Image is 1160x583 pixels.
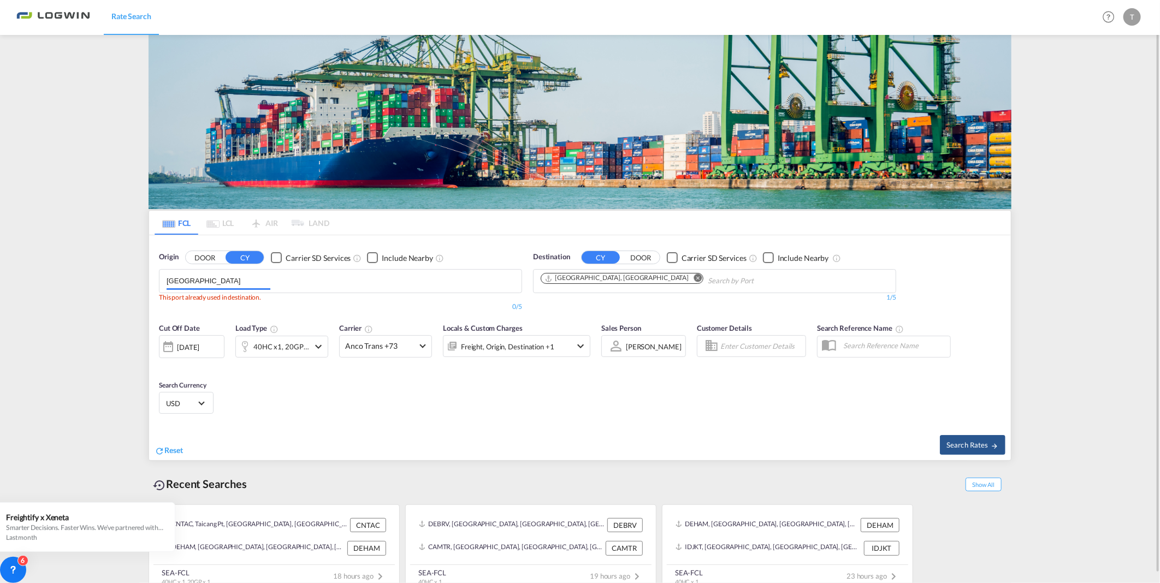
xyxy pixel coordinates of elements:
[155,211,329,235] md-pagination-wrapper: Use the left and right arrow keys to navigate between tabs
[253,339,309,354] div: 40HC x1 20GP x1
[270,325,279,334] md-icon: icon-information-outline
[165,395,208,411] md-select: Select Currency: $ USDUnited States Dollar
[601,324,641,332] span: Sales Person
[461,339,554,354] div: Freight Origin Destination Factory Stuffing
[946,441,999,449] span: Search Rates
[443,324,523,332] span: Locals & Custom Charges
[1099,8,1118,26] span: Help
[838,337,950,354] input: Search Reference Name
[1099,8,1123,27] div: Help
[966,478,1002,491] span: Show All
[364,325,373,334] md-icon: The selected Trucker/Carrierwill be displayed in the rate results If the rates are from another f...
[149,235,1011,460] div: OriginDOOR CY Checkbox No InkUnchecked: Search for CY (Container Yard) services for all selected ...
[374,570,387,583] md-icon: icon-chevron-right
[149,472,251,496] div: Recent Searches
[847,572,900,580] span: 23 hours ago
[159,381,206,389] span: Search Currency
[167,272,270,290] input: Chips input.
[155,446,164,456] md-icon: icon-refresh
[625,338,683,354] md-select: Sales Person: Tamara Schaffner
[16,5,90,29] img: bc73a0e0d8c111efacd525e4c8ad7d32.png
[686,273,703,284] button: Remove
[367,252,433,263] md-checkbox: Checkbox No Ink
[991,442,999,450] md-icon: icon-arrow-right
[165,270,275,290] md-chips-wrap: Chips container with autocompletion. Enter the text area, type text to search, and then use the u...
[763,252,829,263] md-checkbox: Checkbox No Ink
[697,324,752,332] span: Customer Details
[162,541,345,555] div: DEHAM, Hamburg, Germany, Western Europe, Europe
[861,518,899,532] div: DEHAM
[419,541,603,555] div: CAMTR, Montreal, QC, Canada, North America, Americas
[345,341,416,352] span: Anco Trans +73
[864,541,899,555] div: IDJKT
[749,254,757,263] md-icon: Unchecked: Search for CY (Container Yard) services for all selected carriers.Checked : Search for...
[1123,8,1141,26] div: T
[347,541,386,555] div: DEHAM
[333,572,387,580] span: 18 hours ago
[226,251,264,264] button: CY
[164,445,183,455] span: Reset
[533,252,570,263] span: Destination
[159,302,522,312] div: 0/5
[177,342,199,352] div: [DATE]
[676,541,861,555] div: IDJKT, Jakarta, Java, Indonesia, South East Asia, Asia Pacific
[720,338,802,354] input: Enter Customer Details
[667,252,747,263] md-checkbox: Checkbox No Ink
[539,270,816,290] md-chips-wrap: Chips container. Use arrow keys to select chips.
[607,518,643,532] div: DEBRV
[590,572,643,580] span: 19 hours ago
[235,324,279,332] span: Load Type
[606,541,643,555] div: CAMTR
[149,35,1011,209] img: bild-fuer-ratentool.png
[339,324,373,332] span: Carrier
[443,335,590,357] div: Freight Origin Destination Factory Stuffingicon-chevron-down
[350,518,386,532] div: CNTAC
[419,518,605,532] div: DEBRV, Bremerhaven, Germany, Western Europe, Europe
[533,293,896,302] div: 1/5
[574,340,587,353] md-icon: icon-chevron-down
[159,293,522,302] div: This port already used in destination.
[162,518,347,532] div: CNTAC, Taicang Pt, China, Greater China & Far East Asia, Asia Pacific
[286,253,351,264] div: Carrier SD Services
[895,325,904,334] md-icon: Your search will be saved by the below given name
[682,253,747,264] div: Carrier SD Services
[630,570,643,583] md-icon: icon-chevron-right
[166,398,197,408] span: USD
[353,254,362,263] md-icon: Unchecked: Search for CY (Container Yard) services for all selected carriers.Checked : Search for...
[418,568,446,578] div: SEA-FCL
[675,568,703,578] div: SEA-FCL
[708,272,812,290] input: Chips input.
[312,340,325,353] md-icon: icon-chevron-down
[817,324,904,332] span: Search Reference Name
[545,273,691,283] div: Press delete to remove this chip.
[582,251,620,264] button: CY
[626,342,682,351] div: [PERSON_NAME]
[111,11,151,21] span: Rate Search
[155,445,183,457] div: icon-refreshReset
[159,335,224,358] div: [DATE]
[435,254,444,263] md-icon: Unchecked: Ignores neighbouring ports when fetching rates.Checked : Includes neighbouring ports w...
[382,253,433,264] div: Include Nearby
[832,254,841,263] md-icon: Unchecked: Ignores neighbouring ports when fetching rates.Checked : Includes neighbouring ports w...
[887,570,900,583] md-icon: icon-chevron-right
[622,252,660,264] button: DOOR
[235,336,328,358] div: 40HC x1 20GP x1icon-chevron-down
[271,252,351,263] md-checkbox: Checkbox No Ink
[153,479,166,492] md-icon: icon-backup-restore
[155,211,198,235] md-tab-item: FCL
[159,357,167,372] md-datepicker: Select
[186,252,224,264] button: DOOR
[162,568,210,578] div: SEA-FCL
[940,435,1005,455] button: Search Ratesicon-arrow-right
[159,324,200,332] span: Cut Off Date
[545,273,689,283] div: Hamburg, DEHAM
[778,253,829,264] div: Include Nearby
[676,518,858,532] div: DEHAM, Hamburg, Germany, Western Europe, Europe
[159,252,179,263] span: Origin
